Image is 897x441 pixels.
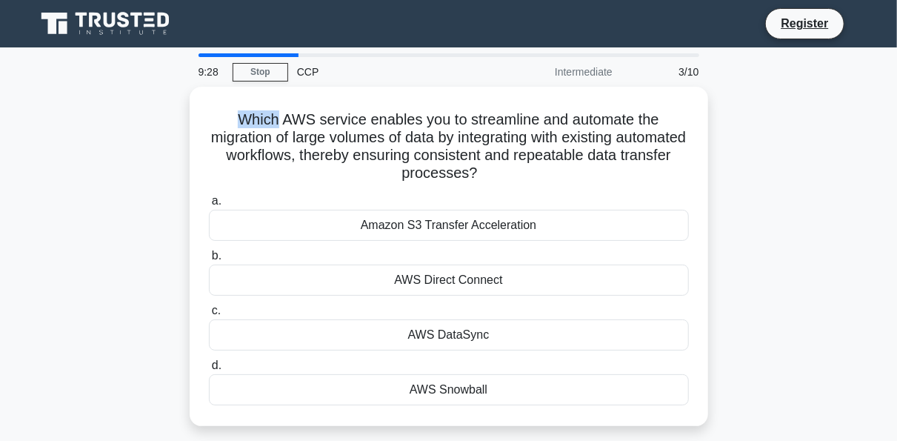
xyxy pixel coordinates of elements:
div: AWS DataSync [209,319,689,351]
div: CCP [288,57,492,87]
div: 9:28 [190,57,233,87]
h5: Which AWS service enables you to streamline and automate the migration of large volumes of data b... [207,110,690,183]
a: Register [772,14,837,33]
div: Intermediate [492,57,621,87]
span: c. [212,304,221,316]
div: AWS Snowball [209,374,689,405]
div: AWS Direct Connect [209,265,689,296]
span: d. [212,359,221,371]
div: 3/10 [621,57,708,87]
span: a. [212,194,221,207]
span: b. [212,249,221,262]
a: Stop [233,63,288,82]
div: Amazon S3 Transfer Acceleration [209,210,689,241]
